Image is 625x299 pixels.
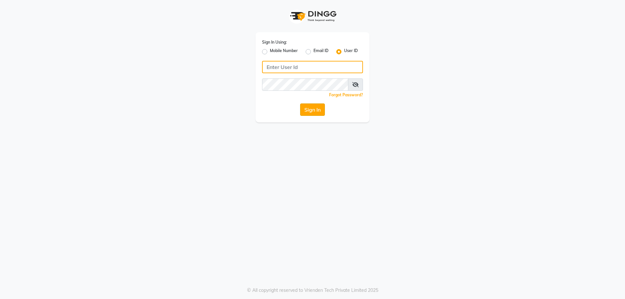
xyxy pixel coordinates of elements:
input: Username [262,61,363,73]
input: Username [262,78,348,91]
label: User ID [344,48,358,56]
label: Mobile Number [270,48,298,56]
label: Sign In Using: [262,39,287,45]
label: Email ID [313,48,328,56]
a: Forgot Password? [329,92,363,97]
button: Sign In [300,103,325,116]
img: logo1.svg [286,7,339,26]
